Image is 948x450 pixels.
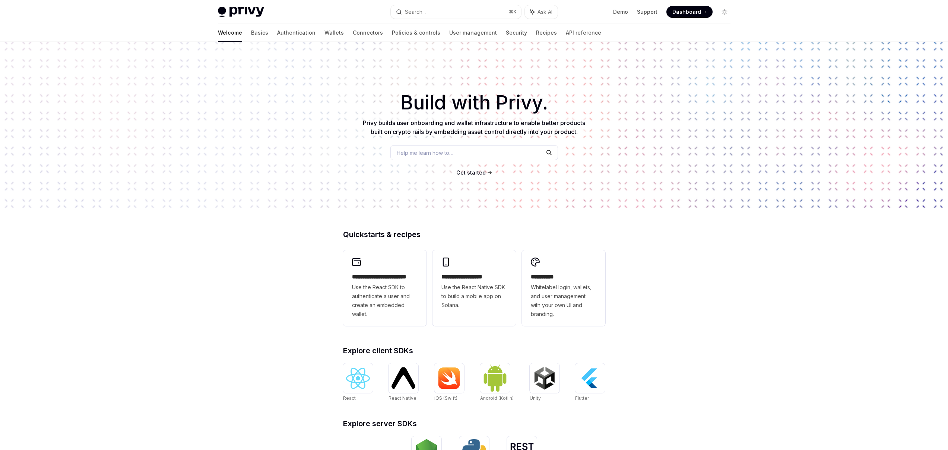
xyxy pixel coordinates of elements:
span: Android (Kotlin) [480,395,514,401]
span: Unity [530,395,541,401]
span: Use the React Native SDK to build a mobile app on Solana. [441,283,507,310]
span: Flutter [575,395,589,401]
a: **** *****Whitelabel login, wallets, and user management with your own UI and branding. [522,250,605,326]
a: Wallets [324,24,344,42]
a: Get started [456,169,486,176]
a: Support [637,8,657,16]
a: Authentication [277,24,316,42]
a: **** **** **** ***Use the React Native SDK to build a mobile app on Solana. [432,250,516,326]
button: Search...⌘K [391,5,521,19]
a: Recipes [536,24,557,42]
img: Android (Kotlin) [483,364,507,392]
span: React Native [389,395,416,401]
span: Help me learn how to… [397,149,453,157]
a: Demo [613,8,628,16]
span: Explore client SDKs [343,347,413,354]
a: Policies & controls [392,24,440,42]
img: light logo [218,7,264,17]
img: React [346,368,370,389]
img: React Native [391,367,415,389]
a: User management [449,24,497,42]
a: ReactReact [343,363,373,402]
span: Dashboard [672,8,701,16]
a: Android (Kotlin)Android (Kotlin) [480,363,514,402]
span: Privy builds user onboarding and wallet infrastructure to enable better products built on crypto ... [363,119,585,135]
button: Toggle dark mode [719,6,730,18]
img: Flutter [578,366,602,390]
a: iOS (Swift)iOS (Swift) [434,363,464,402]
a: Welcome [218,24,242,42]
a: API reference [566,24,601,42]
span: iOS (Swift) [434,395,457,401]
a: FlutterFlutter [575,363,605,402]
span: Use the React SDK to authenticate a user and create an embedded wallet. [352,283,418,319]
a: Dashboard [666,6,713,18]
a: Connectors [353,24,383,42]
span: Quickstarts & recipes [343,231,421,238]
a: Basics [251,24,268,42]
span: ⌘ K [509,9,517,15]
span: Build with Privy. [400,96,548,109]
span: React [343,395,356,401]
a: Security [506,24,527,42]
img: Unity [533,366,557,390]
div: Search... [405,7,426,16]
button: Ask AI [525,5,558,19]
a: UnityUnity [530,363,559,402]
span: Whitelabel login, wallets, and user management with your own UI and branding. [531,283,596,319]
a: React NativeReact Native [389,363,418,402]
span: Explore server SDKs [343,420,417,427]
img: iOS (Swift) [437,367,461,389]
span: Ask AI [538,8,552,16]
